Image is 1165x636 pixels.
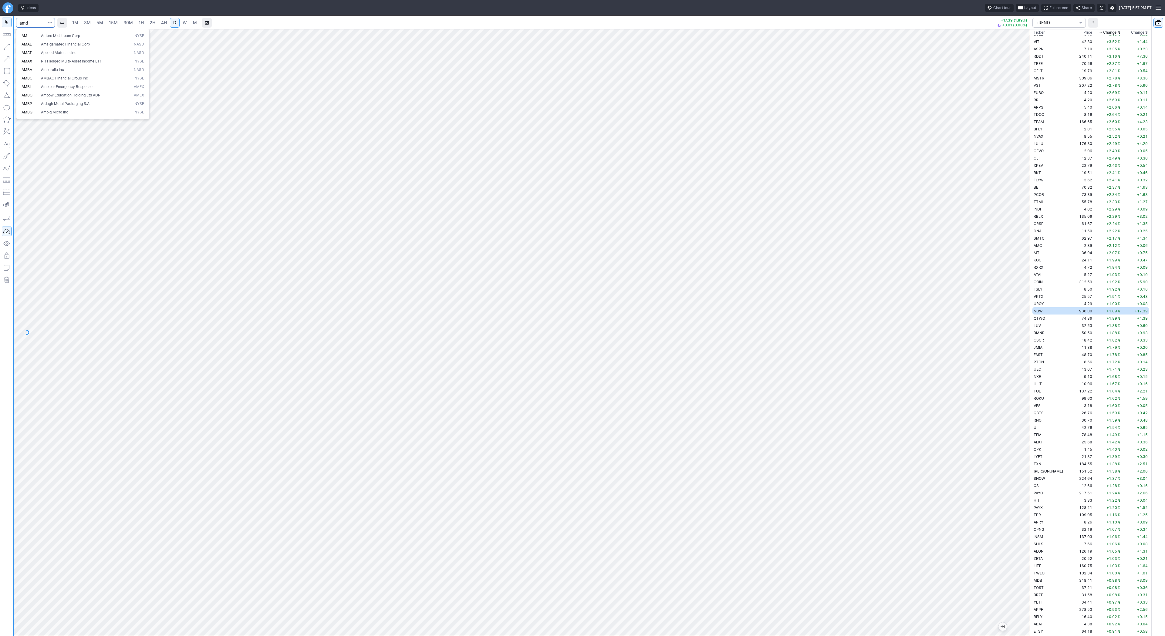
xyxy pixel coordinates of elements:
span: +1.93 [1106,272,1117,277]
span: AMBP [22,101,32,106]
button: Arrow [2,54,12,64]
td: 19.79 [1071,67,1093,74]
span: +2.41 [1106,170,1117,175]
button: Full screen [1041,4,1071,12]
span: +2.12 [1106,243,1117,248]
td: 13.62 [1071,176,1093,183]
span: AMC [1034,243,1042,248]
span: +2.49 [1106,149,1117,153]
span: QTWO [1034,316,1045,321]
span: AMAT [22,50,32,55]
span: % [1117,287,1120,291]
span: FLYW [1034,178,1044,182]
span: +5.90 [1137,280,1148,284]
td: 2.89 [1071,242,1093,249]
div: Search [16,29,150,119]
td: 5.40 [1071,103,1093,111]
span: +17.39 [1135,309,1148,313]
span: % [1117,229,1120,233]
span: BFLY [1034,127,1042,131]
span: Amalgamated Financial Corp [41,42,90,46]
span: TREE [1034,61,1043,66]
a: 3M [81,18,93,28]
span: Share [1082,5,1092,11]
button: Toggle dark mode [1097,4,1106,12]
button: Hide drawings [2,239,12,248]
td: 22.79 [1071,162,1093,169]
button: Settings [1108,4,1116,12]
span: XPEV [1034,163,1043,168]
td: 25.57 [1071,293,1093,300]
span: +2.60 [1106,119,1117,124]
td: 61.67 [1071,220,1093,227]
span: +0.21 [1137,134,1148,139]
button: Anchored VWAP [2,200,12,209]
span: % [1117,76,1120,80]
span: +0.09 [1137,265,1148,270]
span: % [1117,207,1120,211]
span: VST [1034,83,1041,88]
a: 30M [121,18,136,28]
span: AMEX [134,93,144,98]
span: +2.81 [1106,69,1117,73]
span: AMAX [22,59,32,63]
span: % [1117,119,1120,124]
span: % [1117,214,1120,219]
span: NYSE [134,76,144,81]
span: +2.49 [1106,156,1117,160]
span: NYSE [134,110,144,115]
button: Rectangle [2,66,12,76]
span: +1.92 [1106,280,1117,284]
span: % [1117,178,1120,182]
span: % [1117,272,1120,277]
div: Ticker [1034,29,1045,35]
span: +1.44 [1137,39,1148,44]
span: % [1117,156,1120,160]
span: +0.10 [1137,272,1148,277]
span: +0.46 [1137,170,1148,175]
span: Layout [1024,5,1036,11]
span: +2.37 [1106,185,1117,190]
span: 30M [123,20,133,25]
span: AMBAC Financial Group Inc [41,76,88,80]
span: CFLT [1034,69,1043,73]
td: 5.27 [1071,271,1093,278]
button: More [1088,18,1098,28]
span: % [1117,170,1120,175]
a: 2H [147,18,158,28]
span: +2.41 [1106,178,1117,182]
td: 166.65 [1071,118,1093,125]
td: 4.02 [1071,205,1093,213]
button: Drawing mode: Single [2,214,12,224]
span: BE [1034,185,1038,190]
span: +1.68 [1137,192,1148,197]
a: M [190,18,200,28]
span: +1.27 [1137,200,1148,204]
button: Fibonacci retracements [2,175,12,185]
span: RKT [1034,170,1041,175]
span: KGC [1034,258,1042,262]
td: 55.78 [1071,198,1093,205]
span: LULU [1034,141,1043,146]
button: Ellipse [2,103,12,112]
span: Chart tour [993,5,1011,11]
span: +0.30 [1137,156,1148,160]
td: 70.32 [1071,183,1093,191]
td: 8.50 [1071,285,1093,293]
td: 207.22 [1071,82,1093,89]
span: NYSE [134,33,144,39]
span: AMBI [22,84,31,89]
span: +1.99 [1106,258,1117,262]
span: +0.23 [1137,47,1148,51]
span: AMBC [22,76,32,80]
span: APPS [1034,105,1043,109]
span: % [1117,98,1120,102]
span: CRSP [1034,221,1044,226]
button: Elliott waves [2,163,12,173]
span: +0.11 [1137,90,1148,95]
span: NYSE [134,101,144,106]
span: % [1117,280,1120,284]
span: % [1117,309,1120,313]
td: 176.30 [1071,140,1093,147]
td: 312.59 [1071,278,1093,285]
